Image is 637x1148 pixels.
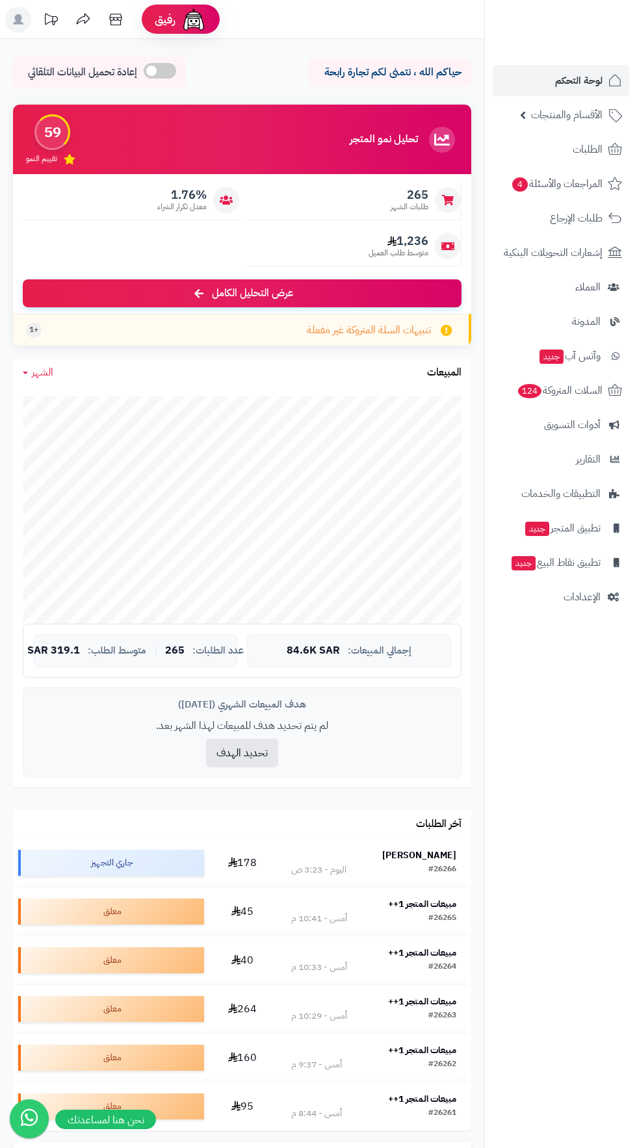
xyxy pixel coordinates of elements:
strong: مبيعات المتجر 1++ [388,897,456,911]
div: أمس - 9:37 م [291,1058,342,1071]
div: أمس - 8:44 م [291,1107,342,1120]
div: #26265 [428,912,456,925]
div: #26262 [428,1058,456,1071]
a: السلات المتروكة124 [493,375,629,406]
strong: مبيعات المتجر 1++ [388,1092,456,1106]
div: اليوم - 3:23 ص [291,863,346,876]
span: إعادة تحميل البيانات التلقائي [28,65,137,80]
div: معلق [18,1045,204,1071]
a: تطبيق المتجرجديد [493,513,629,544]
a: الشهر [23,365,53,380]
span: تنبيهات السلة المتروكة غير مفعلة [307,323,431,338]
a: طلبات الإرجاع [493,203,629,234]
h3: تحليل نمو المتجر [350,134,418,146]
span: 84.6K SAR [287,645,340,657]
span: المدونة [572,313,601,331]
h3: المبيعات [427,367,461,379]
span: الإعدادات [564,588,601,606]
div: أمس - 10:33 م [291,961,347,974]
span: السلات المتروكة [517,381,603,400]
span: أدوات التسويق [544,416,601,434]
span: طلبات الإرجاع [550,209,603,227]
button: تحديد الهدف [206,739,278,767]
span: لوحة التحكم [555,71,603,90]
span: عدد الطلبات: [192,645,244,656]
span: جديد [525,522,549,536]
div: معلق [18,899,204,925]
span: رفيق [155,12,175,27]
span: تطبيق نقاط البيع [510,554,601,572]
a: الطلبات [493,134,629,165]
span: متوسط الطلب: [88,645,146,656]
a: عرض التحليل الكامل [23,279,461,307]
div: معلق [18,947,204,973]
a: التطبيقات والخدمات [493,478,629,509]
div: #26266 [428,863,456,876]
td: 178 [209,839,276,887]
p: حياكم الله ، نتمنى لكم تجارة رابحة [318,65,461,80]
span: إشعارات التحويلات البنكية [504,244,603,262]
strong: مبيعات المتجر 1++ [388,1043,456,1057]
img: ai-face.png [181,6,207,32]
span: جديد [539,350,564,364]
a: تطبيق نقاط البيعجديد [493,547,629,578]
span: 265 [391,188,428,202]
div: أمس - 10:41 م [291,912,347,925]
span: المراجعات والأسئلة [511,175,603,193]
div: أمس - 10:29 م [291,1010,347,1023]
strong: مبيعات المتجر 1++ [388,995,456,1008]
a: وآتس آبجديد [493,340,629,372]
span: التقارير [576,450,601,468]
h3: آخر الطلبات [416,819,461,830]
span: الأقسام والمنتجات [531,106,603,124]
strong: [PERSON_NAME] [382,848,456,862]
span: | [154,646,157,656]
span: 265 [165,645,185,657]
span: متوسط طلب العميل [369,248,428,259]
a: العملاء [493,272,629,303]
div: #26261 [428,1107,456,1120]
a: تحديثات المنصة [34,6,67,36]
span: الشهر [32,364,53,380]
div: معلق [18,1093,204,1119]
span: تقييم النمو [26,153,57,164]
span: طلبات الشهر [391,201,428,212]
span: الطلبات [573,140,603,159]
span: 319.1 SAR [27,645,80,657]
td: 40 [209,936,276,984]
td: 45 [209,887,276,936]
span: تطبيق المتجر [524,519,601,537]
td: 264 [209,985,276,1033]
span: +1 [29,324,38,335]
td: 95 [209,1082,276,1130]
p: لم يتم تحديد هدف للمبيعات لهذا الشهر بعد. [33,719,451,733]
span: 4 [512,177,528,192]
a: أدوات التسويق [493,409,629,440]
a: لوحة التحكم [493,65,629,96]
strong: مبيعات المتجر 1++ [388,946,456,960]
a: المراجعات والأسئلة4 [493,168,629,199]
div: معلق [18,996,204,1022]
span: 1,236 [369,234,428,248]
span: 124 [518,384,541,398]
span: التطبيقات والخدمات [521,485,601,503]
div: #26263 [428,1010,456,1023]
span: إجمالي المبيعات: [348,645,411,656]
a: الإعدادات [493,581,629,613]
div: هدف المبيعات الشهري ([DATE]) [33,698,451,711]
span: العملاء [575,278,601,296]
span: جديد [512,556,536,570]
span: 1.76% [157,188,207,202]
a: التقارير [493,444,629,475]
span: عرض التحليل الكامل [212,286,293,301]
a: المدونة [493,306,629,337]
div: #26264 [428,961,456,974]
span: وآتس آب [538,347,601,365]
td: 160 [209,1034,276,1082]
div: جاري التجهيز [18,850,204,876]
span: معدل تكرار الشراء [157,201,207,212]
a: إشعارات التحويلات البنكية [493,237,629,268]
